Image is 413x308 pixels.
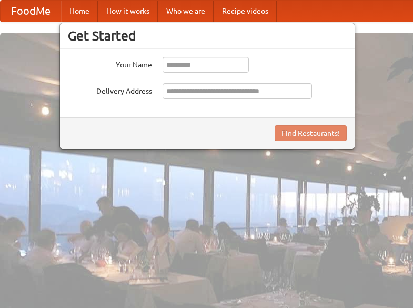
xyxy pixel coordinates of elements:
[61,1,98,22] a: Home
[68,57,152,70] label: Your Name
[275,125,347,141] button: Find Restaurants!
[1,1,61,22] a: FoodMe
[214,1,277,22] a: Recipe videos
[68,83,152,96] label: Delivery Address
[68,28,347,44] h3: Get Started
[98,1,158,22] a: How it works
[158,1,214,22] a: Who we are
